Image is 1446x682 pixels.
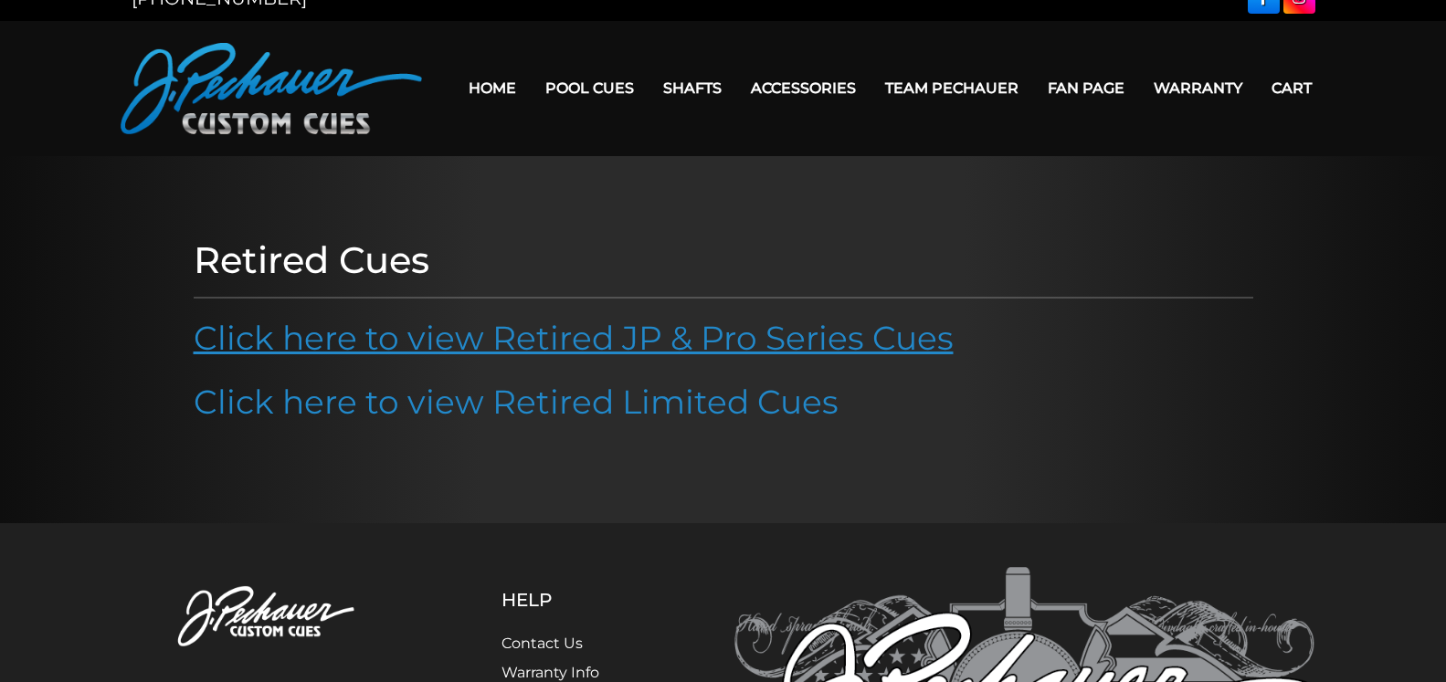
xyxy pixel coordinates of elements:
[1139,65,1257,111] a: Warranty
[501,664,599,681] a: Warranty Info
[501,635,583,652] a: Contact Us
[194,238,1253,282] h1: Retired Cues
[1257,65,1326,111] a: Cart
[871,65,1033,111] a: Team Pechauer
[649,65,736,111] a: Shafts
[531,65,649,111] a: Pool Cues
[132,567,411,668] img: Pechauer Custom Cues
[501,589,643,611] h5: Help
[121,43,422,134] img: Pechauer Custom Cues
[454,65,531,111] a: Home
[1033,65,1139,111] a: Fan Page
[736,65,871,111] a: Accessories
[194,318,954,358] a: Click here to view Retired JP & Pro Series Cues
[194,382,839,422] a: Click here to view Retired Limited Cues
